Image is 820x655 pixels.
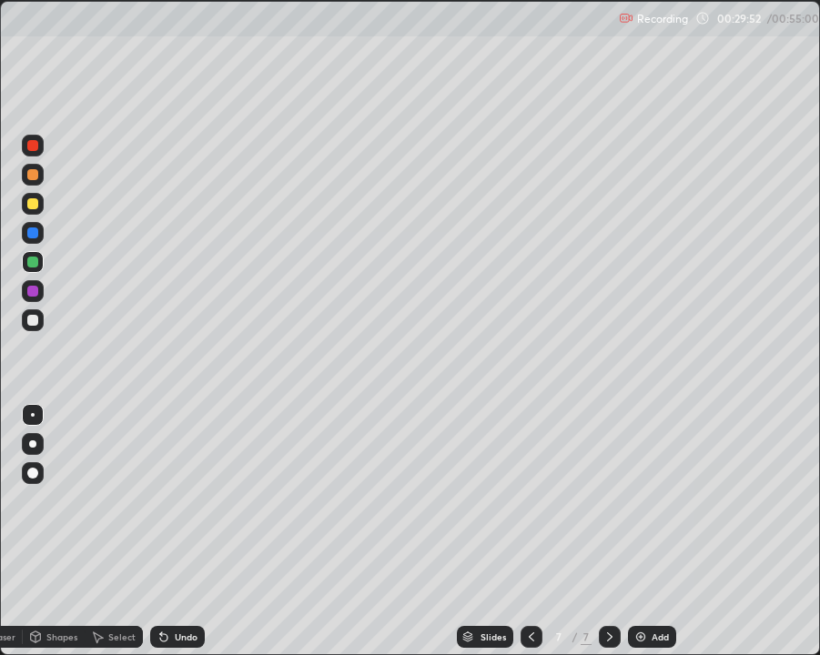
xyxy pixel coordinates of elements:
[175,632,197,641] div: Undo
[572,631,577,642] div: /
[481,632,506,641] div: Slides
[550,631,568,642] div: 7
[46,632,77,641] div: Shapes
[633,630,648,644] img: add-slide-button
[637,12,688,25] p: Recording
[652,632,669,641] div: Add
[108,632,136,641] div: Select
[581,629,592,645] div: 7
[619,11,633,25] img: recording.375f2c34.svg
